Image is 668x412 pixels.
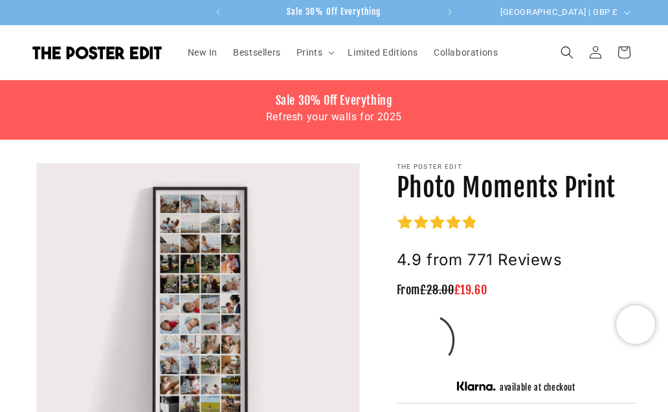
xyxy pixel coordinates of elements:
h2: from Reviews [397,250,636,270]
h3: From [397,283,636,298]
span: Limited Editions [348,47,418,58]
span: £28.00 [420,283,454,297]
a: Bestsellers [225,39,289,66]
span: Bestsellers [233,47,281,58]
span: [GEOGRAPHIC_DATA] | GBP £ [500,6,618,19]
h1: Photo Moments Print [397,171,636,204]
span: 4.9 [397,250,422,269]
span: 771 [467,250,493,269]
span: New In [188,47,218,58]
a: The Poster Edit [28,41,167,64]
p: The Poster Edit [397,163,636,171]
a: Limited Editions [340,39,426,66]
span: £19.60 [454,283,487,297]
summary: Search [553,38,581,67]
span: Prints [296,47,323,58]
span: Sale 30% Off Everything [287,6,381,17]
span: Collaborations [434,47,498,58]
iframe: Chatra live chat [616,305,655,344]
summary: Prints [289,39,340,66]
h5: available at checkout [500,382,575,393]
a: Collaborations [426,39,506,66]
img: The Poster Edit [32,46,162,60]
a: New In [180,39,226,66]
